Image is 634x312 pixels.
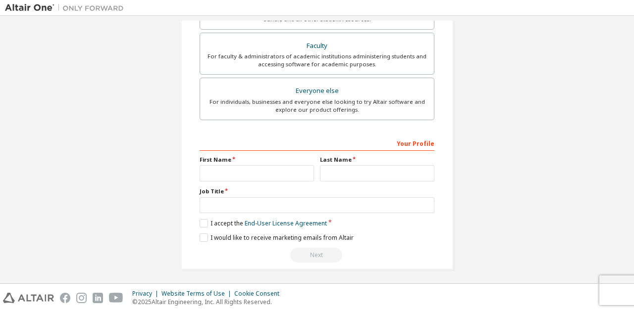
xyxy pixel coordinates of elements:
[245,219,327,227] a: End-User License Agreement
[206,98,428,114] div: For individuals, businesses and everyone else looking to try Altair software and explore our prod...
[200,219,327,227] label: I accept the
[206,39,428,53] div: Faculty
[109,293,123,303] img: youtube.svg
[206,84,428,98] div: Everyone else
[200,233,354,242] label: I would like to receive marketing emails from Altair
[234,290,285,298] div: Cookie Consent
[76,293,87,303] img: instagram.svg
[161,290,234,298] div: Website Terms of Use
[200,248,434,263] div: Read and acccept EULA to continue
[5,3,129,13] img: Altair One
[60,293,70,303] img: facebook.svg
[200,156,314,164] label: First Name
[3,293,54,303] img: altair_logo.svg
[132,290,161,298] div: Privacy
[93,293,103,303] img: linkedin.svg
[200,187,434,195] label: Job Title
[320,156,434,164] label: Last Name
[132,298,285,306] p: © 2025 Altair Engineering, Inc. All Rights Reserved.
[200,135,434,151] div: Your Profile
[206,52,428,68] div: For faculty & administrators of academic institutions administering students and accessing softwa...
